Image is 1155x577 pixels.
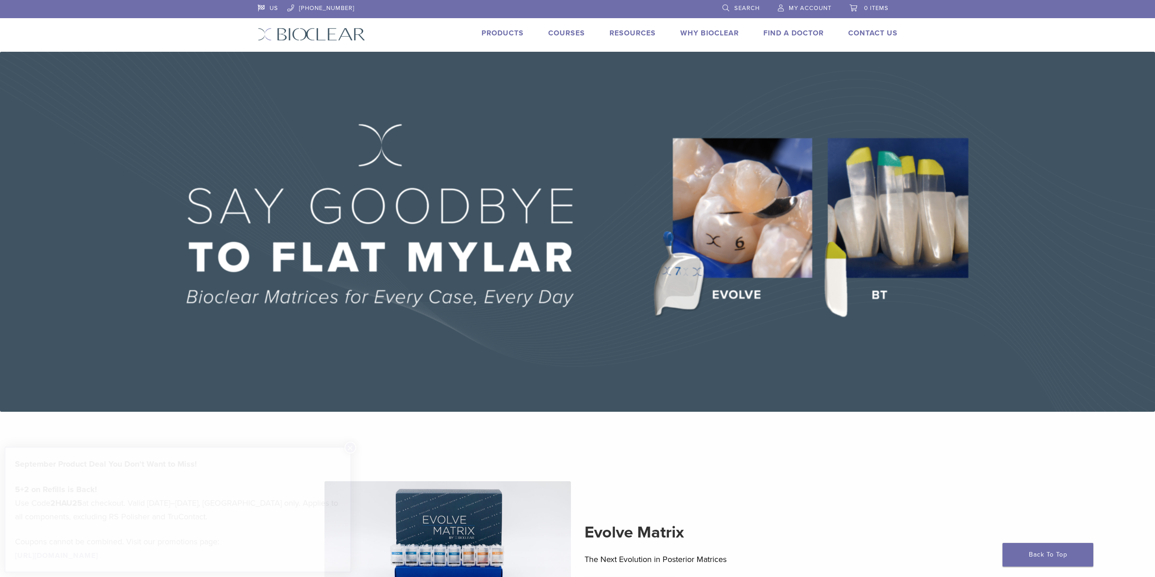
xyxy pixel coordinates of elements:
a: Courses [548,29,585,38]
strong: 5+2 on Refills is Back! [15,484,97,494]
span: 0 items [864,5,889,12]
span: Search [734,5,760,12]
a: Find A Doctor [763,29,824,38]
p: Coupons cannot be combined. Visit our promotions page: [15,535,341,562]
p: Use Code at checkout. Valid [DATE]–[DATE], [GEOGRAPHIC_DATA] only. Applies to all components, exc... [15,483,341,523]
span: My Account [789,5,831,12]
a: [URL][DOMAIN_NAME] [15,551,98,560]
a: Products [482,29,524,38]
h2: Evolve Matrix [585,522,831,543]
button: Close [344,442,356,454]
img: Bioclear [258,28,365,41]
a: Back To Top [1003,543,1093,567]
strong: September Product Deal You Don’t Want to Miss! [15,459,197,469]
strong: 2HAU25 [50,498,82,508]
p: The Next Evolution in Posterior Matrices [585,552,831,566]
a: Contact Us [848,29,898,38]
a: Resources [609,29,656,38]
a: Why Bioclear [680,29,739,38]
